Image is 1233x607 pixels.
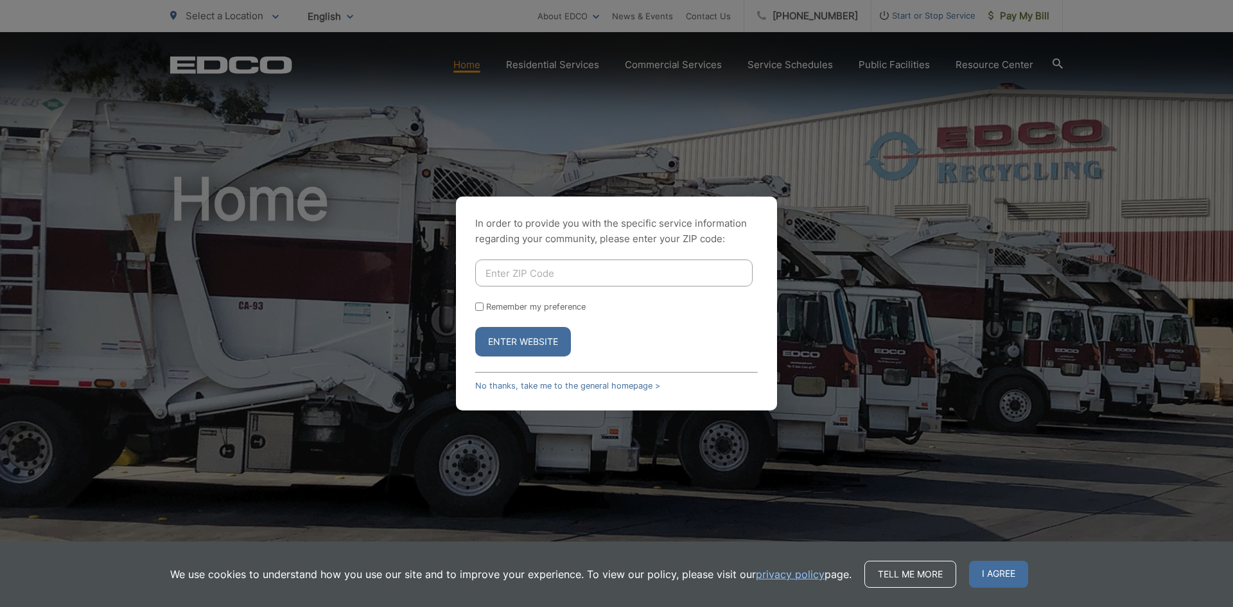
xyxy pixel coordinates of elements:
[864,561,956,588] a: Tell me more
[475,260,753,286] input: Enter ZIP Code
[969,561,1028,588] span: I agree
[170,567,852,582] p: We use cookies to understand how you use our site and to improve your experience. To view our pol...
[486,302,586,312] label: Remember my preference
[475,327,571,356] button: Enter Website
[756,567,825,582] a: privacy policy
[475,381,660,391] a: No thanks, take me to the general homepage >
[475,216,758,247] p: In order to provide you with the specific service information regarding your community, please en...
